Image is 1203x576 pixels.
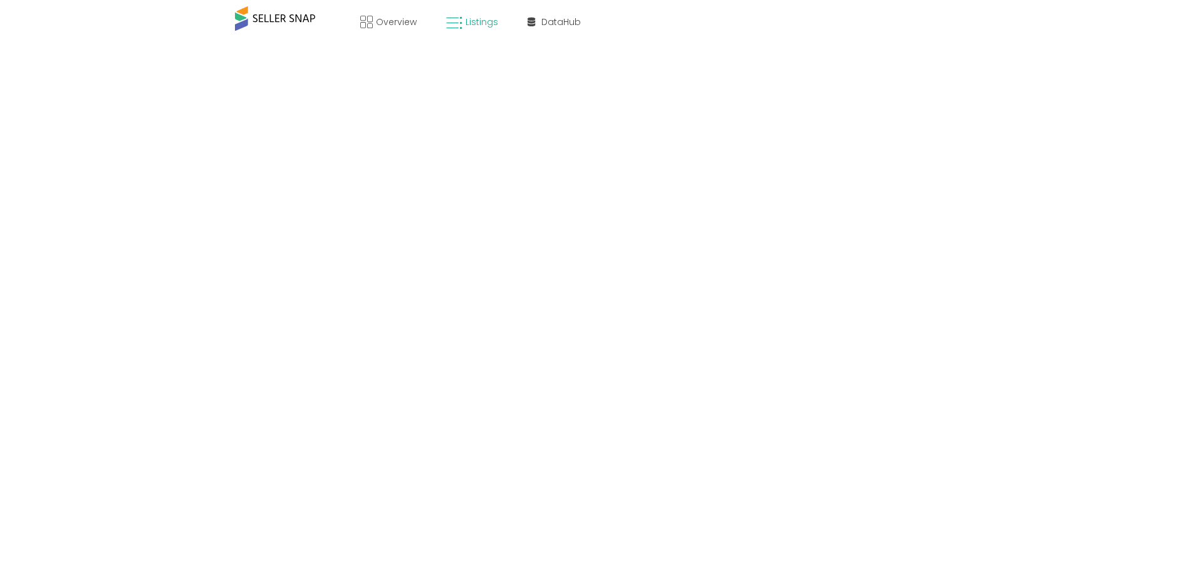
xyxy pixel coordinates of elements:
[437,3,508,41] a: Listings
[518,3,590,41] a: DataHub
[351,3,426,41] a: Overview
[466,16,498,28] span: Listings
[541,16,581,28] span: DataHub
[376,16,417,28] span: Overview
